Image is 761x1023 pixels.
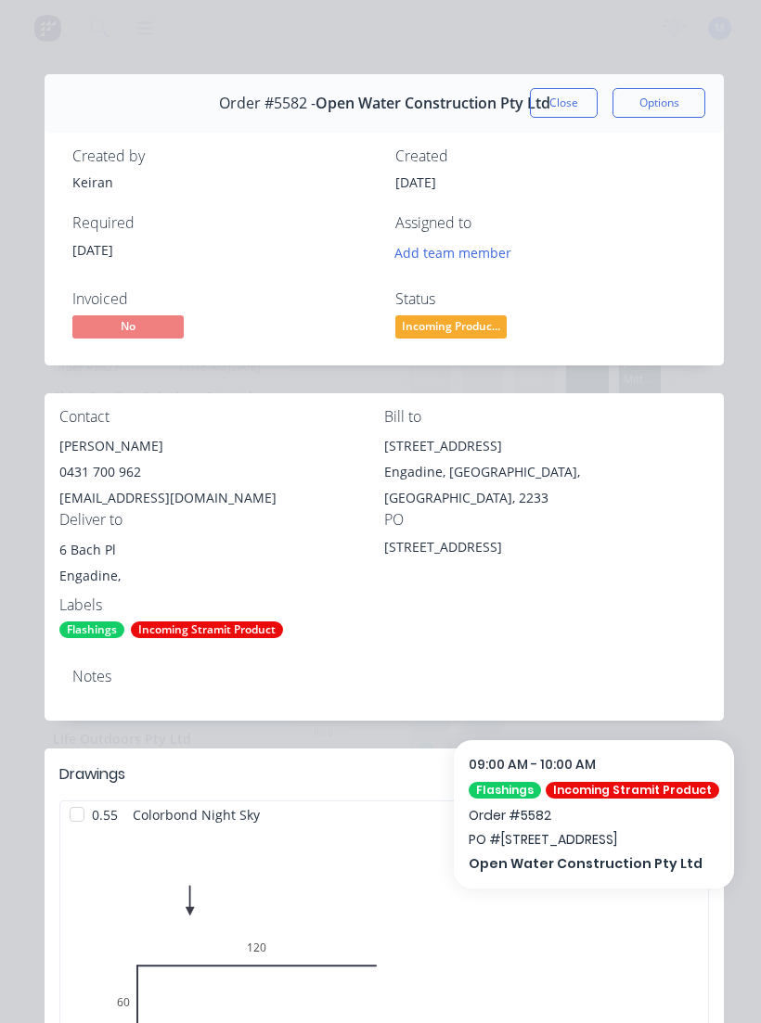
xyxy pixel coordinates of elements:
[84,801,125,828] span: 0.55
[72,315,184,339] span: No
[131,621,283,638] div: Incoming Stramit Product
[384,433,709,459] div: [STREET_ADDRESS]
[395,240,522,265] button: Add team member
[59,596,384,614] div: Labels
[613,88,705,118] button: Options
[620,836,701,855] div: 4 at 4000mm
[59,563,384,589] div: Engadine,
[384,408,709,426] div: Bill to
[72,668,696,685] div: Notes
[59,433,384,459] div: [PERSON_NAME]
[582,801,639,828] span: Girth 180
[59,621,124,638] div: Flashings
[59,485,384,511] div: [EMAIL_ADDRESS][DOMAIN_NAME]
[384,511,709,529] div: PO
[530,88,598,118] button: Close
[59,763,125,786] div: Drawings
[72,147,373,165] div: Created by
[316,95,550,112] span: Open Water Construction Pty Ltd
[72,214,373,232] div: Required
[219,95,316,112] span: Order #5582 -
[59,537,384,563] div: 6 Bach Pl
[72,173,373,192] div: Keiran
[59,408,384,426] div: Contact
[395,214,696,232] div: Assigned to
[125,801,267,828] span: Colorbond Night Sky
[395,315,507,343] button: Incoming Produc...
[395,290,696,308] div: Status
[72,290,373,308] div: Invoiced
[59,511,384,529] div: Deliver to
[395,147,696,165] div: Created
[509,764,700,784] span: Mark all drawings as complete
[59,537,384,596] div: 6 Bach PlEngadine,
[662,801,708,827] button: 1
[384,433,709,511] div: [STREET_ADDRESS]Engadine, [GEOGRAPHIC_DATA], [GEOGRAPHIC_DATA], 2233
[385,240,522,265] button: Add team member
[59,459,384,485] div: 0431 700 962
[384,537,616,563] div: [STREET_ADDRESS]
[72,241,113,259] span: [DATE]
[384,459,709,511] div: Engadine, [GEOGRAPHIC_DATA], [GEOGRAPHIC_DATA], 2233
[395,173,436,191] span: [DATE]
[59,433,384,511] div: [PERSON_NAME]0431 700 962[EMAIL_ADDRESS][DOMAIN_NAME]
[395,315,507,339] span: Incoming Produc...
